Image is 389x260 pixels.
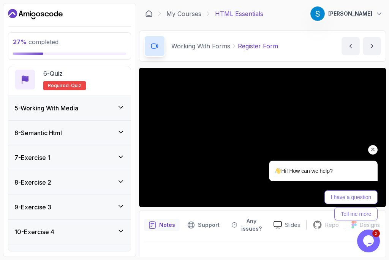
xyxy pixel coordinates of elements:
[14,227,54,236] h3: 10 - Exercise 4
[8,121,131,145] button: 6-Semantic Html
[48,83,71,89] span: Required-
[183,215,224,235] button: Support button
[145,10,153,18] a: Dashboard
[8,220,131,244] button: 10-Exercise 4
[139,68,386,207] iframe: 3 - Register Form
[144,215,180,235] button: notes button
[43,69,63,78] p: 6 - Quiz
[342,37,360,55] button: previous content
[198,221,220,229] p: Support
[14,153,50,162] h3: 7 - Exercise 1
[171,41,230,51] p: Working With Forms
[357,230,381,252] iframe: chat widget
[14,178,51,187] h3: 8 - Exercise 2
[238,41,278,51] p: Register Form
[8,8,63,20] a: Dashboard
[8,96,131,120] button: 5-Working With Media
[166,9,201,18] a: My Courses
[13,38,27,46] span: 27 %
[240,217,263,233] p: Any issues?
[8,145,131,170] button: 7-Exercise 1
[8,170,131,195] button: 8-Exercise 2
[71,83,81,89] span: quiz
[14,69,125,90] button: 6-QuizRequired-quiz
[14,104,78,113] h3: 5 - Working With Media
[8,195,131,219] button: 9-Exercise 3
[363,37,381,55] button: next content
[159,221,175,229] p: Notes
[310,6,325,21] img: user profile image
[328,10,372,18] p: [PERSON_NAME]
[310,6,383,21] button: user profile image[PERSON_NAME]
[14,128,62,137] h3: 6 - Semantic Html
[13,38,59,46] span: completed
[14,203,51,212] h3: 9 - Exercise 3
[245,92,381,226] iframe: chat widget
[215,9,263,18] p: HTML Essentials
[227,215,267,235] button: Feedback button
